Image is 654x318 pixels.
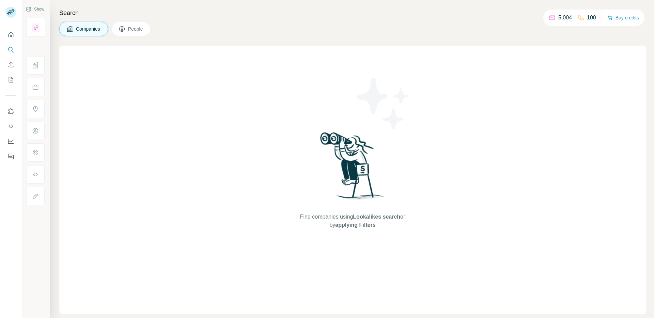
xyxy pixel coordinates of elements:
[607,13,639,22] button: Buy credits
[21,4,49,14] button: Show
[5,150,16,162] button: Feedback
[5,105,16,117] button: Use Surfe on LinkedIn
[5,29,16,41] button: Quick start
[5,44,16,56] button: Search
[5,74,16,86] button: My lists
[59,8,646,18] h4: Search
[76,26,101,32] span: Companies
[587,14,596,22] p: 100
[335,222,375,228] span: applying Filters
[558,14,572,22] p: 5,004
[317,130,388,206] img: Surfe Illustration - Woman searching with binoculars
[353,214,400,220] span: Lookalikes search
[298,213,407,229] span: Find companies using or by
[5,59,16,71] button: Enrich CSV
[5,120,16,132] button: Use Surfe API
[5,135,16,147] button: Dashboard
[353,73,414,134] img: Surfe Illustration - Stars
[128,26,144,32] span: People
